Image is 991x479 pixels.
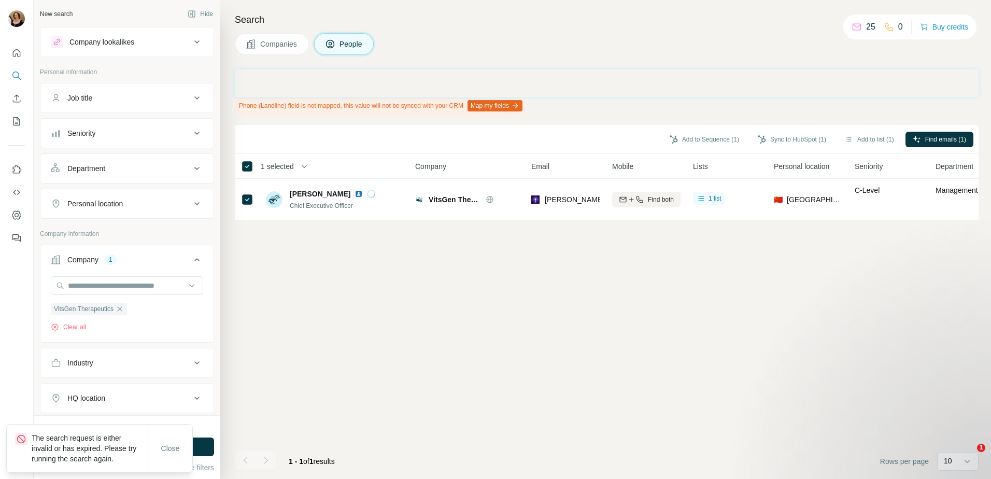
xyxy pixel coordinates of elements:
[925,135,966,144] span: Find emails (1)
[235,12,979,27] h4: Search
[40,229,214,238] p: Company information
[709,194,721,203] span: 1 list
[67,358,93,368] div: Industry
[289,457,335,466] span: results
[67,93,92,103] div: Job title
[289,457,303,466] span: 1 - 1
[290,189,350,199] span: [PERSON_NAME]
[774,194,783,205] span: 🇨🇳
[648,195,674,204] span: Find both
[339,39,363,49] span: People
[235,97,525,115] div: Phone (Landline) field is not mapped, this value will not be synced with your CRM
[40,67,214,77] p: Personal information
[8,10,25,27] img: Avatar
[40,121,214,146] button: Seniority
[67,128,95,138] div: Seniority
[787,194,842,205] span: [GEOGRAPHIC_DATA]
[855,161,883,172] span: Seniority
[40,247,214,276] button: Company1
[531,161,549,172] span: Email
[944,456,952,466] p: 10
[905,132,973,147] button: Find emails (1)
[309,457,314,466] span: 1
[40,30,214,54] button: Company lookalikes
[69,37,134,47] div: Company lookalikes
[235,69,979,97] iframe: Banner
[415,195,423,204] img: Logo of VitsGen Therapeutics
[32,433,148,464] p: The search request is either invalid or has expired. Please try running the search again.
[40,86,214,110] button: Job title
[855,186,880,194] span: C-Level
[40,386,214,411] button: HQ location
[880,456,929,467] span: Rows per page
[303,457,309,466] span: of
[40,350,214,375] button: Industry
[40,156,214,181] button: Department
[8,44,25,62] button: Quick start
[54,304,114,314] span: VitsGen Therapeutics
[612,161,633,172] span: Mobile
[161,443,180,454] span: Close
[40,191,214,216] button: Personal location
[545,195,727,204] span: [PERSON_NAME][EMAIL_ADDRESS][DOMAIN_NAME]
[8,160,25,179] button: Use Surfe on LinkedIn
[51,322,86,332] button: Clear all
[956,444,981,469] iframe: Intercom live chat
[8,66,25,85] button: Search
[105,255,117,264] div: 1
[180,6,220,22] button: Hide
[531,194,540,205] img: provider leadmagic logo
[936,186,978,194] span: Management
[8,229,25,247] button: Feedback
[8,183,25,202] button: Use Surfe API
[67,199,123,209] div: Personal location
[290,202,353,209] span: Chief Executive Officer
[8,112,25,131] button: My lists
[67,163,105,174] div: Department
[86,422,169,431] div: 2000 search results remaining
[898,21,903,33] p: 0
[693,161,708,172] span: Lists
[866,21,875,33] p: 25
[8,206,25,224] button: Dashboard
[612,192,681,207] button: Find both
[920,20,968,34] button: Buy credits
[977,444,985,452] span: 1
[67,255,98,265] div: Company
[67,393,105,403] div: HQ location
[468,100,522,111] button: Map my fields
[774,161,829,172] span: Personal location
[355,190,363,198] img: LinkedIn logo
[266,191,282,208] img: Avatar
[936,161,973,172] span: Department
[260,39,298,49] span: Companies
[40,9,73,19] div: New search
[662,132,746,147] button: Add to Sequence (1)
[429,194,480,205] span: VitsGen Therapeutics
[838,132,901,147] button: Add to list (1)
[154,439,187,458] button: Close
[8,89,25,108] button: Enrich CSV
[261,161,294,172] span: 1 selected
[751,132,833,147] button: Sync to HubSpot (1)
[415,161,446,172] span: Company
